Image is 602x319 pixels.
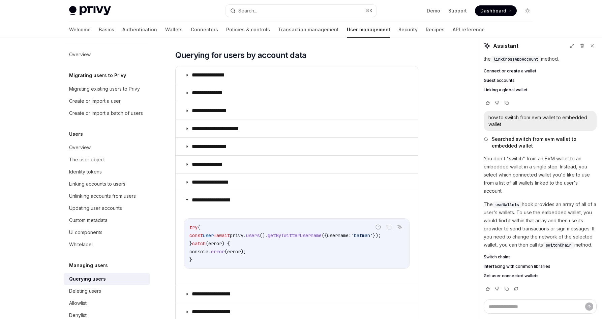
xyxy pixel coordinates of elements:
[69,6,111,15] img: light logo
[426,22,445,38] a: Recipes
[230,232,243,238] span: privy
[189,241,192,247] span: }
[484,155,597,195] p: You don't "switch" from an EVM wallet to an embedded wallet in a single step. Instead, you select...
[208,249,211,255] span: .
[208,241,222,247] span: error
[347,22,390,38] a: User management
[64,214,150,226] a: Custom metadata
[122,22,157,38] a: Authentication
[448,7,467,14] a: Support
[189,257,192,263] span: }
[484,68,536,74] span: Connect or create a wallet
[484,264,550,269] span: Interfacing with common libraries
[64,297,150,309] a: Allowlist
[268,232,322,238] span: getByTwitterUsername
[493,42,518,50] span: Assistant
[484,78,515,83] span: Guest accounts
[69,51,91,59] div: Overview
[69,180,125,188] div: Linking accounts to users
[522,5,533,16] button: Toggle dark mode
[503,285,511,292] button: Copy chat response
[226,22,270,38] a: Policies & controls
[427,7,440,14] a: Demo
[64,49,150,61] a: Overview
[69,22,91,38] a: Welcome
[227,249,241,255] span: error
[69,85,140,93] div: Migrating existing users to Privy
[64,141,150,154] a: Overview
[64,154,150,166] a: The user object
[238,7,257,15] div: Search...
[69,192,136,200] div: Unlinking accounts from users
[216,232,230,238] span: await
[64,202,150,214] a: Updating user accounts
[69,261,108,269] h5: Managing users
[224,249,227,255] span: (
[546,243,572,248] span: switchChain
[64,238,150,251] a: Whitelabel
[64,226,150,238] a: UI components
[512,285,520,292] button: Reload last chat
[373,232,381,238] span: });
[385,223,393,231] button: Copy the contents from the code block
[243,232,246,238] span: .
[203,232,214,238] span: user
[64,107,150,119] a: Create or import a batch of users
[398,22,418,38] a: Security
[484,285,492,292] button: Vote that response was good
[493,99,501,106] button: Vote that response was not good
[69,204,122,212] div: Updating user accounts
[484,99,492,106] button: Vote that response was good
[484,68,597,74] a: Connect or create a wallet
[484,87,528,93] span: Linking a global wallet
[488,114,592,128] div: how to switch from evm wallet to embedded wallet
[64,83,150,95] a: Migrating existing users to Privy
[493,285,501,292] button: Vote that response was not good
[69,216,108,224] div: Custom metadata
[69,168,102,176] div: Identity tokens
[214,232,216,238] span: =
[189,249,208,255] span: console
[69,97,121,105] div: Create or import a user
[484,136,597,149] button: Searched switch from evm wallet to embedded wallet
[99,22,114,38] a: Basics
[165,22,183,38] a: Wallets
[327,232,351,238] span: username:
[225,5,377,17] button: Search...⌘K
[585,302,593,311] button: Send message
[64,190,150,202] a: Unlinking accounts from users
[493,57,538,62] span: linkCrossAppAccount
[374,223,383,231] button: Report incorrect code
[69,299,87,307] div: Allowlist
[484,273,539,279] span: Get user connected wallets
[69,71,126,79] h5: Migrating users to Privy
[322,232,327,238] span: ({
[191,22,218,38] a: Connectors
[175,50,307,61] span: Querying for users by account data
[484,273,597,279] a: Get user connected wallets
[69,109,143,117] div: Create or import a batch of users
[192,241,206,247] span: catch
[503,99,511,106] button: Copy chat response
[241,249,246,255] span: );
[206,241,208,247] span: (
[69,287,101,295] div: Deleting users
[64,178,150,190] a: Linking accounts to users
[189,232,203,238] span: const
[484,254,511,260] span: Switch chains
[64,273,150,285] a: Querying users
[480,7,506,14] span: Dashboard
[211,249,224,255] span: error
[246,232,260,238] span: users
[453,22,485,38] a: API reference
[484,254,597,260] a: Switch chains
[495,202,519,208] span: useWallets
[492,136,597,149] span: Searched switch from evm wallet to embedded wallet
[365,8,372,13] span: ⌘ K
[484,87,597,93] a: Linking a global wallet
[69,130,83,138] h5: Users
[484,78,597,83] a: Guest accounts
[69,156,105,164] div: The user object
[278,22,339,38] a: Transaction management
[64,166,150,178] a: Identity tokens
